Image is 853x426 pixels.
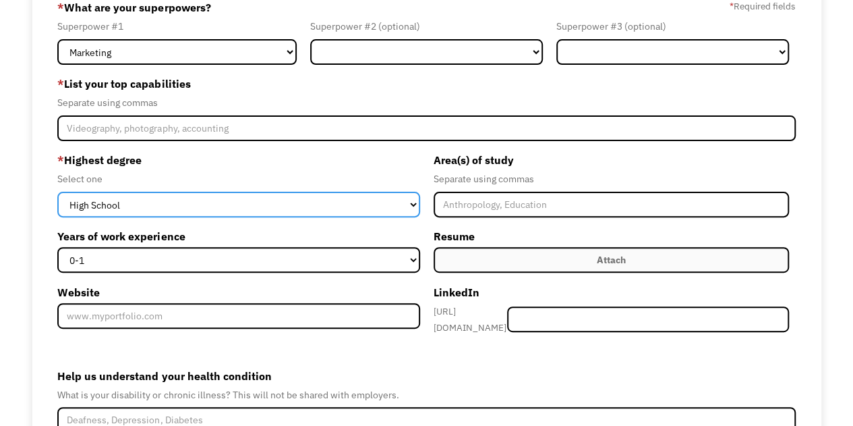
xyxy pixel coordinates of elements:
label: List your top capabilities [57,73,795,95]
input: Anthropology, Education [434,192,789,217]
label: LinkedIn [434,282,789,303]
div: Superpower #2 (optional) [310,18,543,34]
input: Videography, photography, accounting [57,115,795,141]
label: Help us understand your health condition [57,365,795,387]
div: Superpower #1 [57,18,297,34]
div: [URL][DOMAIN_NAME] [434,303,508,336]
div: Attach [597,252,626,268]
label: Website [57,282,419,303]
label: Years of work experience [57,225,419,247]
label: Resume [434,225,789,247]
div: Separate using commas [434,171,789,187]
div: Separate using commas [57,95,795,111]
div: Select one [57,171,419,187]
div: What is your disability or chronic illness? This will not be shared with employers. [57,387,795,403]
div: Superpower #3 (optional) [556,18,789,34]
label: Highest degree [57,149,419,171]
label: Attach [434,247,789,273]
input: www.myportfolio.com [57,303,419,329]
label: Area(s) of study [434,149,789,171]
